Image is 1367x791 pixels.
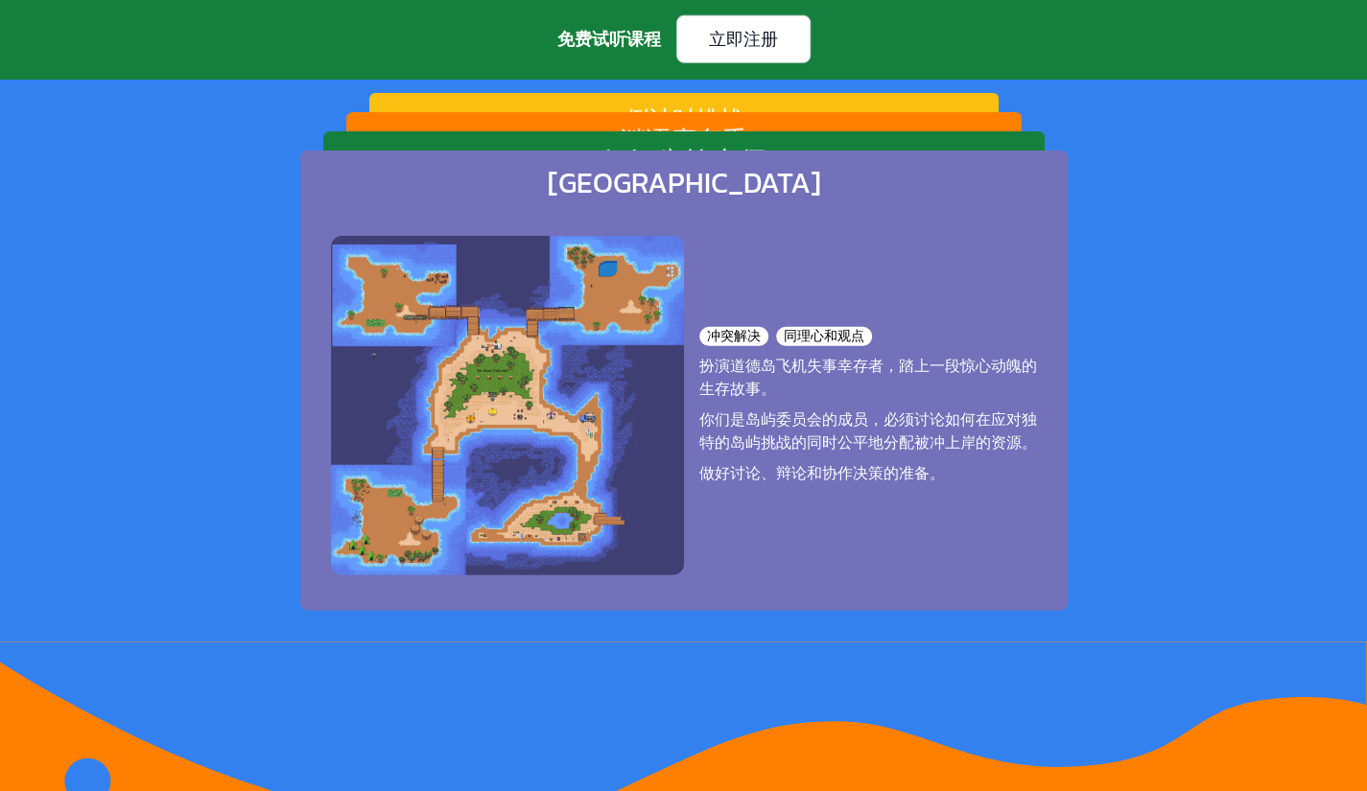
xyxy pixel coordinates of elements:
font: 你们是岛屿委员会的成员，必须讨论如何在应对独特的岛屿挑战的同时公平地分配被冲上岸的资源。 [699,407,1037,454]
font: 立即注册 [709,26,778,52]
font: 谜语赛车手 [621,122,747,160]
a: 立即注册 [676,15,811,63]
font: 同理心和观点 [784,326,864,346]
font: 冲突解决 [707,326,761,346]
font: [GEOGRAPHIC_DATA] [547,161,820,204]
font: 倒计时挑战 [625,102,742,137]
font: 做好讨论、辩论和协作决策的准备。 [699,461,945,484]
font: 免费试听课程 [557,26,661,52]
font: 银河齿轮大师 [602,141,765,181]
font: 扮演道德岛飞机失事幸存者，踏上一段惊心动魄的生存故事。 [699,354,1037,400]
